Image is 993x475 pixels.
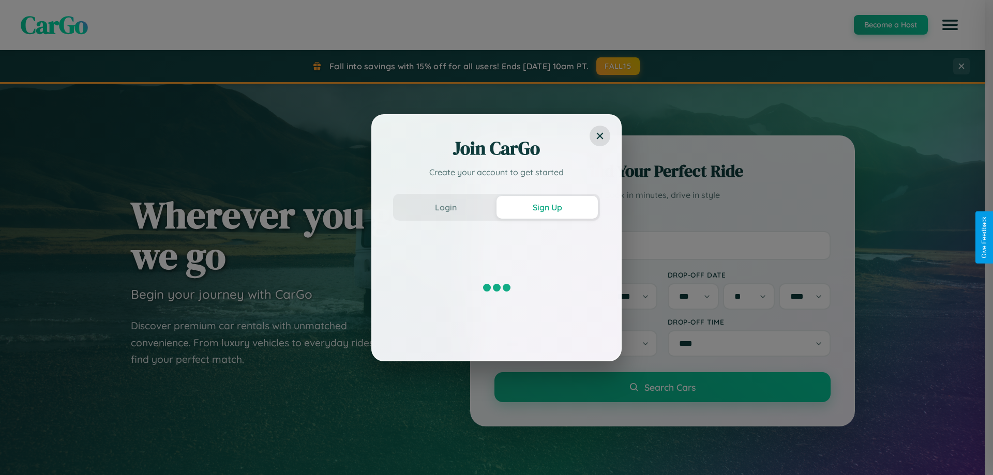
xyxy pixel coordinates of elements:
iframe: Intercom live chat [10,440,35,465]
div: Give Feedback [981,217,988,258]
h2: Join CarGo [393,136,600,161]
p: Create your account to get started [393,166,600,178]
button: Sign Up [496,196,598,219]
button: Login [395,196,496,219]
